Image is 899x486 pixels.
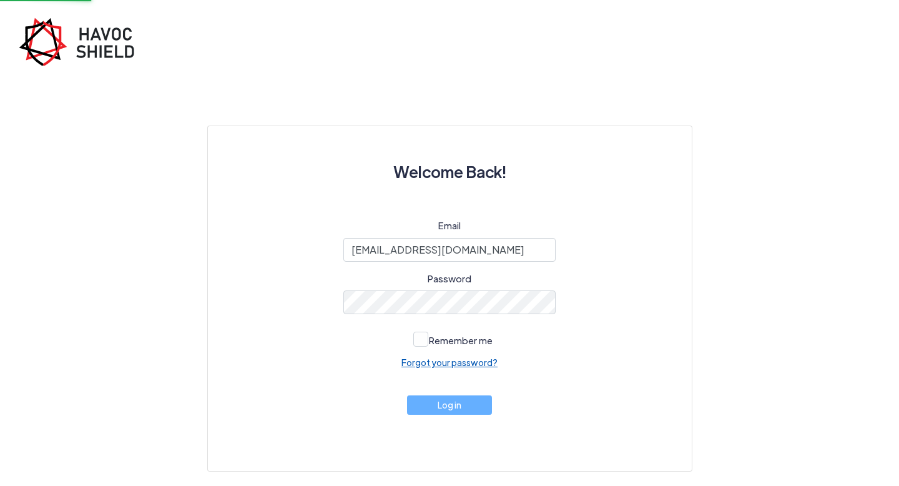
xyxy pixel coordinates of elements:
[438,219,461,233] label: Email
[401,356,498,369] a: Forgot your password?
[407,395,492,415] button: Log in
[429,334,493,346] span: Remember me
[238,156,662,187] h3: Welcome Back!
[19,17,144,66] img: havoc-shield-register-logo.png
[428,272,471,286] label: Password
